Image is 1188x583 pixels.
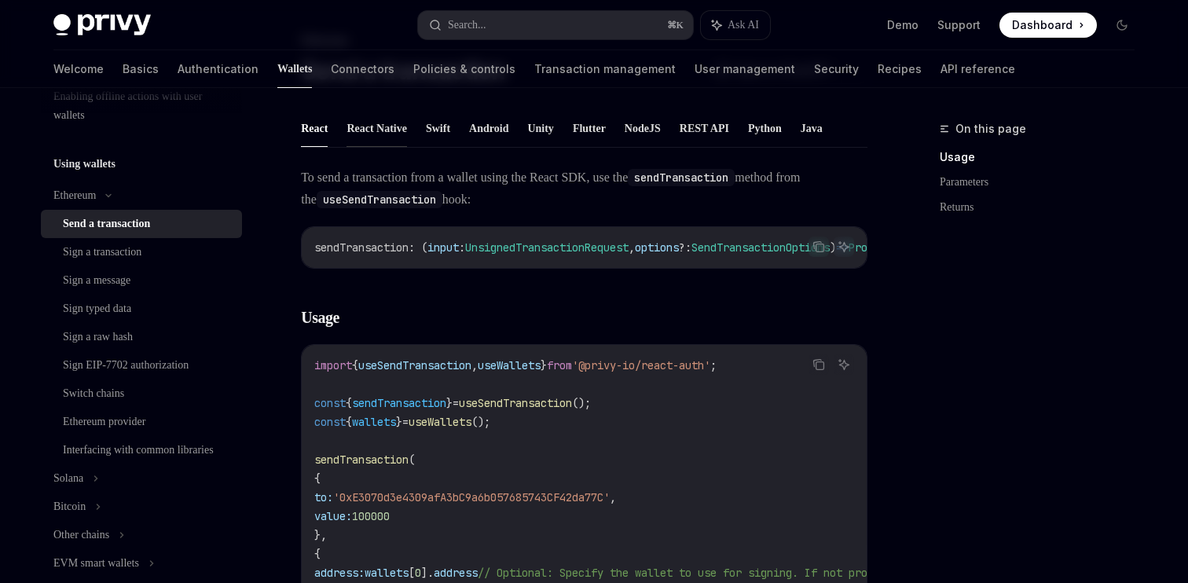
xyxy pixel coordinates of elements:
span: value: [314,509,352,523]
a: Authentication [178,50,258,88]
div: Ethereum provider [63,412,145,431]
span: { [352,358,358,372]
div: Sign a transaction [63,243,141,262]
div: Bitcoin [53,497,86,516]
span: wallets [352,415,396,429]
a: Demo [887,17,918,33]
span: const [314,415,346,429]
a: Sign typed data [41,295,242,323]
span: } [396,415,402,429]
a: Wallets [277,50,312,88]
span: { [314,547,321,561]
a: Connectors [331,50,394,88]
span: To send a transaction from a wallet using the React SDK, use the method from the hook: [301,167,867,211]
span: sendTransaction [352,396,446,410]
span: sendTransaction [314,240,409,255]
a: Welcome [53,50,104,88]
div: EVM smart wallets [53,554,139,573]
a: Sign EIP-7702 authorization [41,351,242,379]
span: UnsignedTransactionRequest [465,240,629,255]
span: On this page [955,119,1026,138]
button: REST API [680,110,729,147]
a: Ethereum provider [41,408,242,436]
span: sendTransaction [314,453,409,467]
span: from [547,358,572,372]
span: input [427,240,459,255]
span: options [635,240,679,255]
span: { [346,396,352,410]
button: React Native [346,110,407,147]
span: , [471,358,478,372]
a: Send a transaction [41,210,242,238]
button: Copy the contents from the code block [808,354,829,375]
span: ( [409,453,415,467]
span: // Optional: Specify the wallet to use for signing. If not provided, the first wallet will be used. [478,566,1100,580]
span: Ask AI [728,17,759,33]
span: import [314,358,352,372]
button: Search...⌘K [418,11,693,39]
div: Send a transaction [63,214,150,233]
span: ) [830,240,836,255]
div: Interfacing with common libraries [63,441,214,460]
a: Parameters [940,170,1147,195]
span: }, [314,528,327,542]
div: Sign EIP-7702 authorization [63,356,189,375]
span: } [541,358,547,372]
button: Unity [527,110,553,147]
span: (); [471,415,490,429]
a: Interfacing with common libraries [41,436,242,464]
span: , [629,240,635,255]
a: Usage [940,145,1147,170]
span: 100000 [352,509,390,523]
div: Solana [53,469,83,488]
button: NodeJS [625,110,661,147]
span: : [459,240,465,255]
div: Sign a raw hash [63,328,133,346]
button: Ask AI [834,236,854,257]
span: wallets [365,566,409,580]
a: Returns [940,195,1147,220]
a: Transaction management [534,50,676,88]
a: Support [937,17,981,33]
button: Python [748,110,782,147]
span: ⌘ K [667,19,684,31]
a: Switch chains [41,379,242,408]
button: Swift [426,110,450,147]
span: useSendTransaction [459,396,572,410]
span: useSendTransaction [358,358,471,372]
a: Sign a transaction [41,238,242,266]
button: Flutter [573,110,606,147]
span: useWallets [409,415,471,429]
button: Java [801,110,823,147]
span: Dashboard [1012,17,1072,33]
button: Android [469,110,508,147]
div: Sign typed data [63,299,131,318]
a: Recipes [878,50,922,88]
span: = [402,415,409,429]
div: Other chains [53,526,109,544]
span: { [346,415,352,429]
span: to: [314,490,333,504]
span: ]. [421,566,434,580]
span: , [610,490,616,504]
span: [ [409,566,415,580]
div: Ethereum [53,186,96,205]
div: Switch chains [63,384,124,403]
code: sendTransaction [628,169,735,186]
span: address [434,566,478,580]
div: Sign a message [63,271,130,290]
a: Security [814,50,859,88]
span: ; [710,358,717,372]
span: '0xE3070d3e4309afA3bC9a6b057685743CF42da77C' [333,490,610,504]
span: useWallets [478,358,541,372]
a: Sign a message [41,266,242,295]
span: '@privy-io/react-auth' [572,358,710,372]
span: { [314,471,321,486]
span: ?: [679,240,691,255]
span: = [453,396,459,410]
a: Policies & controls [413,50,515,88]
button: Toggle dark mode [1109,13,1135,38]
div: Search... [448,16,486,35]
img: dark logo [53,14,151,36]
span: SendTransactionOptions [691,240,830,255]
